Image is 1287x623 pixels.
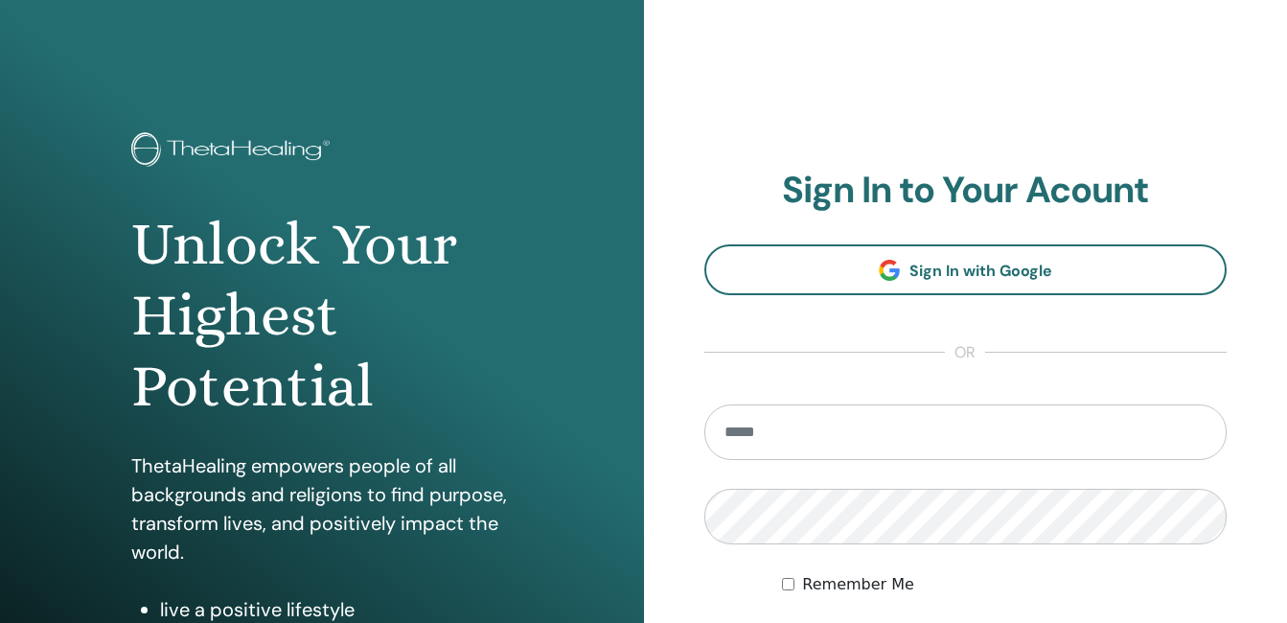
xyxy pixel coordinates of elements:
h2: Sign In to Your Acount [704,169,1228,213]
h1: Unlock Your Highest Potential [131,209,513,423]
a: Sign In with Google [704,244,1228,295]
span: or [945,341,985,364]
p: ThetaHealing empowers people of all backgrounds and religions to find purpose, transform lives, a... [131,451,513,566]
div: Keep me authenticated indefinitely or until I manually logout [782,573,1227,596]
span: Sign In with Google [909,261,1052,281]
label: Remember Me [802,573,914,596]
